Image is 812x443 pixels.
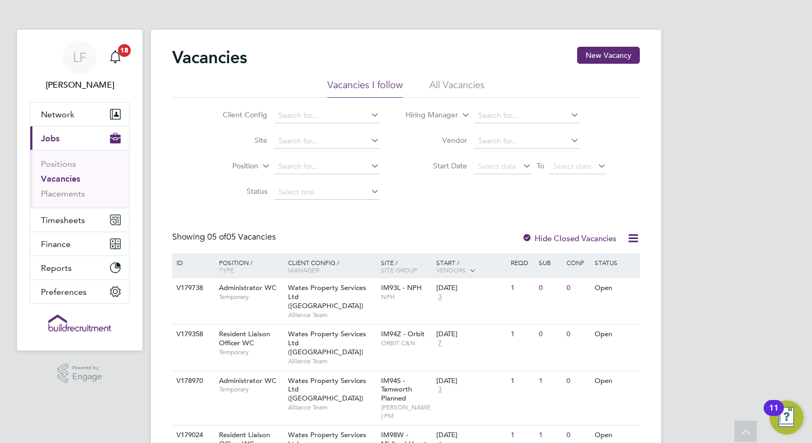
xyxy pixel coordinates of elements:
a: Vacancies [41,174,80,184]
button: Open Resource Center, 11 new notifications [769,401,803,435]
div: 1 [508,278,536,298]
div: Open [592,325,638,344]
div: V179738 [174,278,211,298]
div: 0 [564,278,591,298]
span: Preferences [41,287,87,297]
div: Client Config / [285,253,378,279]
span: Alliance Team [288,403,376,412]
div: [DATE] [436,377,505,386]
div: V178970 [174,371,211,391]
span: Type [219,266,234,274]
div: 11 [769,408,779,422]
span: To [534,159,547,173]
span: Alliance Team [288,311,376,319]
label: Site [206,135,267,145]
label: Position [197,161,258,172]
div: Site / [378,253,434,279]
a: Placements [41,189,85,199]
span: Powered by [72,363,102,372]
div: Start / [434,253,508,280]
span: 05 of [207,232,226,242]
span: Resident Liaison Officer WC [219,329,270,347]
nav: Main navigation [17,30,142,351]
button: Finance [30,232,129,255]
span: Loarda Fregjaj [30,79,130,91]
button: Timesheets [30,208,129,232]
label: Status [206,186,267,196]
div: 0 [564,325,591,344]
label: Vendor [406,135,467,145]
span: Temporary [219,348,283,356]
span: [PERSON_NAME] PM [381,403,432,420]
label: Client Config [206,110,267,120]
span: Engage [72,372,102,381]
span: NPH [381,293,432,301]
span: Network [41,109,74,120]
span: 7 [436,339,443,348]
span: Administrator WC [219,376,276,385]
input: Search for... [475,134,579,149]
div: Sub [536,253,564,271]
li: All Vacancies [429,79,485,98]
div: 1 [508,371,536,391]
div: Open [592,371,638,391]
a: 18 [105,40,126,74]
div: ID [174,253,211,271]
span: ORBIT C&N [381,339,432,347]
img: buildrec-logo-retina.png [48,314,111,331]
span: Jobs [41,133,60,143]
button: New Vacancy [577,47,640,64]
div: V179358 [174,325,211,344]
div: 1 [508,325,536,344]
span: IM94Z - Orbit [381,329,425,338]
span: IM94S - Tamworth Planned [381,376,412,403]
input: Search for... [275,108,379,123]
a: Positions [41,159,76,169]
h2: Vacancies [172,47,247,68]
span: Wates Property Services Ltd ([GEOGRAPHIC_DATA]) [288,376,366,403]
a: LF[PERSON_NAME] [30,40,130,91]
span: Select date [553,161,591,171]
span: Vendors [436,266,466,274]
div: 0 [536,278,564,298]
div: Reqd [508,253,536,271]
div: Position / [211,253,285,279]
div: [DATE] [436,284,505,293]
input: Search for... [475,108,579,123]
a: Powered byEngage [57,363,103,384]
div: 1 [536,371,564,391]
input: Search for... [275,159,379,174]
a: Go to home page [30,314,130,331]
span: Temporary [219,293,283,301]
li: Vacancies I follow [327,79,403,98]
div: Showing [172,232,278,243]
button: Preferences [30,280,129,303]
span: Wates Property Services Ltd ([GEOGRAPHIC_DATA]) [288,283,366,310]
span: 18 [118,44,131,57]
div: 0 [536,325,564,344]
span: Finance [41,239,71,249]
label: Start Date [406,161,467,171]
button: Network [30,103,129,126]
span: 05 Vacancies [207,232,276,242]
div: Open [592,278,638,298]
div: Jobs [30,150,129,208]
div: [DATE] [436,431,505,440]
span: LF [73,50,87,64]
span: IM93L - NPH [381,283,422,292]
span: Wates Property Services Ltd ([GEOGRAPHIC_DATA]) [288,329,366,356]
span: Timesheets [41,215,85,225]
div: 0 [564,371,591,391]
span: Select date [478,161,517,171]
span: Temporary [219,385,283,394]
span: 3 [436,385,443,394]
div: [DATE] [436,330,505,339]
span: Administrator WC [219,283,276,292]
div: Conf [564,253,591,271]
button: Reports [30,256,129,279]
input: Select one [275,185,379,200]
button: Jobs [30,126,129,150]
span: Reports [41,263,72,273]
label: Hide Closed Vacancies [522,233,616,243]
span: Alliance Team [288,357,376,365]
